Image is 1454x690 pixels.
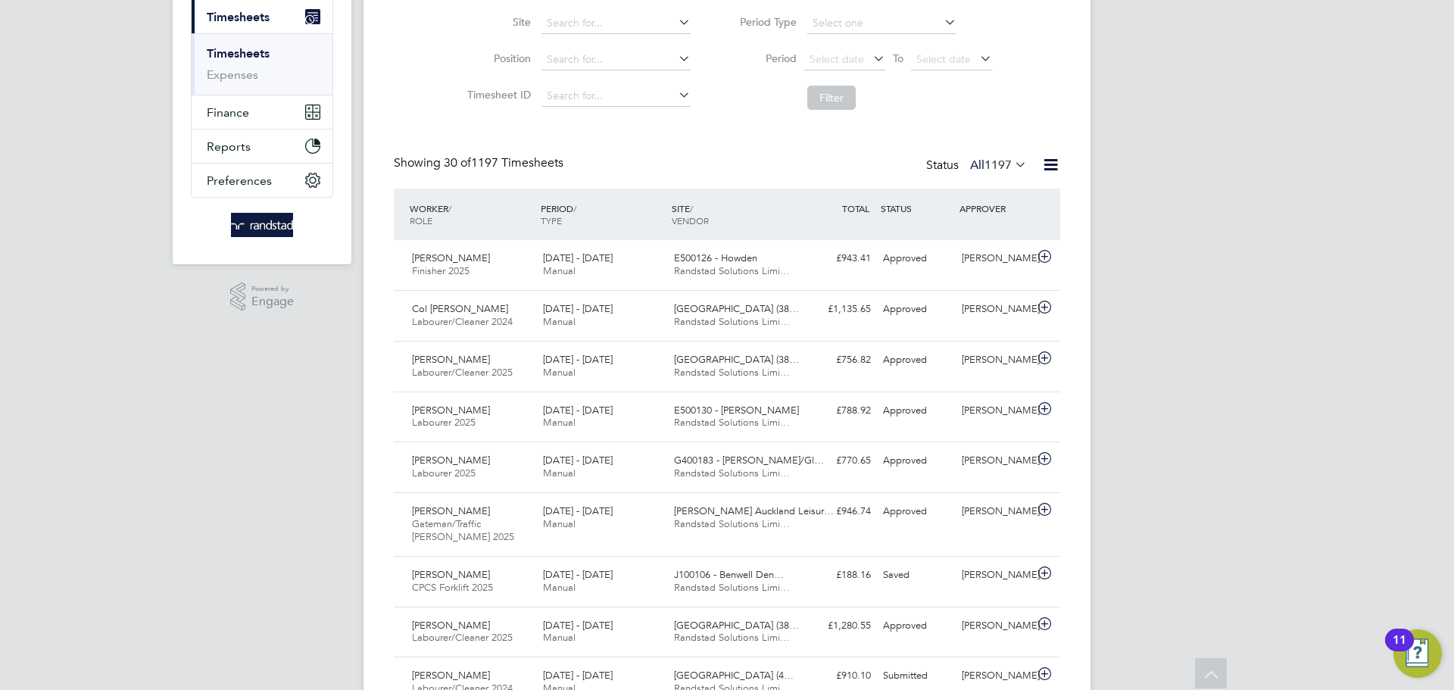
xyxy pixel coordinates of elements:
div: [PERSON_NAME] [956,614,1034,638]
div: Approved [877,246,956,271]
input: Select one [807,13,956,34]
span: [PERSON_NAME] [412,251,490,264]
span: Labourer/Cleaner 2025 [412,366,513,379]
div: £788.92 [798,398,877,423]
span: Labourer 2025 [412,416,476,429]
span: Powered by [251,283,294,295]
span: Select date [810,52,864,66]
div: [PERSON_NAME] [956,246,1034,271]
span: [DATE] - [DATE] [543,353,613,366]
span: Engage [251,295,294,308]
span: Labourer 2025 [412,467,476,479]
div: Approved [877,297,956,322]
div: Approved [877,614,956,638]
div: APPROVER [956,195,1034,222]
span: Randstad Solutions Limi… [674,416,790,429]
span: J100106 - Benwell Den… [674,568,784,581]
button: Filter [807,86,856,110]
div: [PERSON_NAME] [956,663,1034,688]
span: Randstad Solutions Limi… [674,631,790,644]
div: WORKER [406,195,537,234]
span: G400183 - [PERSON_NAME]/Gl… [674,454,824,467]
div: £1,280.55 [798,614,877,638]
span: Select date [916,52,971,66]
div: [PERSON_NAME] [956,297,1034,322]
span: [DATE] - [DATE] [543,568,613,581]
input: Search for... [541,86,691,107]
span: / [448,202,451,214]
div: £1,135.65 [798,297,877,322]
input: Search for... [541,49,691,70]
span: Preferences [207,173,272,188]
span: / [690,202,693,214]
span: [DATE] - [DATE] [543,302,613,315]
div: STATUS [877,195,956,222]
label: Period [729,52,797,65]
span: Labourer/Cleaner 2025 [412,631,513,644]
span: Timesheets [207,10,270,24]
span: [DATE] - [DATE] [543,504,613,517]
span: [GEOGRAPHIC_DATA] (38… [674,353,799,366]
div: £770.65 [798,448,877,473]
span: Randstad Solutions Limi… [674,467,790,479]
label: All [970,158,1027,173]
div: [PERSON_NAME] [956,499,1034,524]
span: [DATE] - [DATE] [543,669,613,682]
div: £910.10 [798,663,877,688]
span: [DATE] - [DATE] [543,619,613,632]
span: Labourer/Cleaner 2024 [412,315,513,328]
span: Manual [543,416,576,429]
span: E500130 - [PERSON_NAME] [674,404,799,417]
div: Status [926,155,1030,176]
div: SITE [668,195,799,234]
span: Randstad Solutions Limi… [674,517,790,530]
span: Finisher 2025 [412,264,470,277]
div: Approved [877,348,956,373]
span: E500126 - Howden [674,251,757,264]
span: [DATE] - [DATE] [543,454,613,467]
label: Timesheet ID [463,88,531,101]
span: Randstad Solutions Limi… [674,581,790,594]
span: [PERSON_NAME] [412,619,490,632]
span: To [888,48,908,68]
button: Finance [192,95,332,129]
span: [GEOGRAPHIC_DATA] (4… [674,669,794,682]
span: [DATE] - [DATE] [543,404,613,417]
span: 1197 [984,158,1012,173]
label: Site [463,15,531,29]
div: [PERSON_NAME] [956,348,1034,373]
span: 1197 Timesheets [444,155,563,170]
span: Manual [543,517,576,530]
div: Saved [877,563,956,588]
span: [PERSON_NAME] [412,353,490,366]
span: Manual [543,315,576,328]
span: Manual [543,631,576,644]
button: Preferences [192,164,332,197]
span: [PERSON_NAME] Auckland Leisur… [674,504,834,517]
span: TYPE [541,214,562,226]
span: VENDOR [672,214,709,226]
a: Go to home page [191,213,333,237]
button: Reports [192,130,332,163]
div: Approved [877,398,956,423]
span: 30 of [444,155,471,170]
div: [PERSON_NAME] [956,448,1034,473]
a: Expenses [207,67,258,82]
div: £188.16 [798,563,877,588]
div: Showing [394,155,566,171]
span: Reports [207,139,251,154]
span: [PERSON_NAME] [412,454,490,467]
img: randstad-logo-retina.png [231,213,294,237]
span: Manual [543,264,576,277]
button: Open Resource Center, 11 new notifications [1393,629,1442,678]
div: Approved [877,499,956,524]
div: PERIOD [537,195,668,234]
span: [PERSON_NAME] [412,404,490,417]
label: Position [463,52,531,65]
label: Period Type [729,15,797,29]
div: £946.74 [798,499,877,524]
span: ROLE [410,214,432,226]
span: [PERSON_NAME] [412,669,490,682]
span: Randstad Solutions Limi… [674,315,790,328]
span: Manual [543,467,576,479]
